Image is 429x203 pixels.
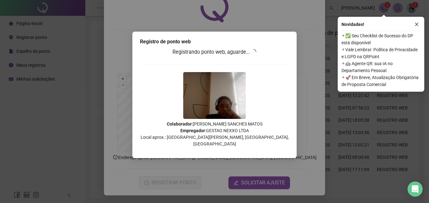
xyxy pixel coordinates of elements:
span: ⚬ ✅ Seu Checklist de Sucesso do DP está disponível [341,32,420,46]
span: ⚬ 🤖 Agente QR: sua IA no Departamento Pessoal [341,60,420,74]
span: ⚬ Vale Lembrar: Política de Privacidade e LGPD na QRPoint [341,46,420,60]
strong: Empregador [180,128,205,133]
span: ⚬ 🚀 Em Breve, Atualização Obrigatória de Proposta Comercial [341,74,420,88]
img: 2Q== [183,72,246,119]
strong: Colaborador [167,121,192,126]
div: Open Intercom Messenger [408,181,423,197]
div: Registro de ponto web [140,38,289,46]
span: close [414,22,419,27]
span: loading [250,48,257,55]
p: : [PERSON_NAME] SANCHES MATOS : GESTAO NEXXO LTDA Local aprox.: [GEOGRAPHIC_DATA][PERSON_NAME], [... [140,121,289,147]
span: Novidades ! [341,21,364,28]
h3: Registrando ponto web, aguarde... [140,48,289,56]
